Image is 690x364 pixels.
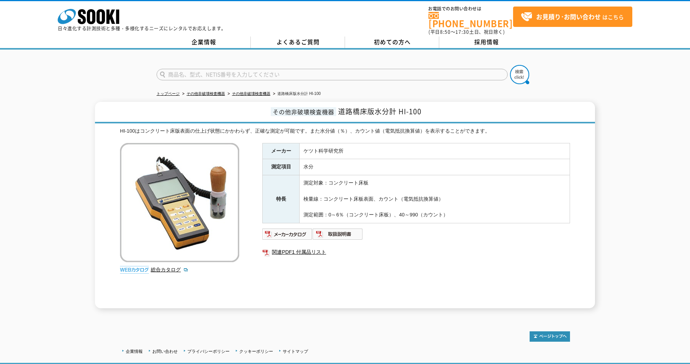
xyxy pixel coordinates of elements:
th: 特長 [263,175,300,223]
a: 企業情報 [126,349,143,354]
img: メーカーカタログ [262,228,313,240]
a: サイトマップ [283,349,308,354]
span: その他非破壊検査機器 [271,107,336,116]
img: btn_search.png [510,65,529,84]
a: 取扱説明書 [313,233,363,239]
th: メーカー [263,143,300,159]
img: webカタログ [120,266,149,274]
img: 取扱説明書 [313,228,363,240]
img: トップページへ [530,331,570,342]
a: 初めての方へ [345,37,439,48]
p: 日々進化する計測技術と多種・多様化するニーズにレンタルでお応えします。 [58,26,226,31]
td: 測定対象：コンクリート床板 検量線：コンクリート床板表面、カウント（電気抵抗換算値） 測定範囲：0～6％（コンクリート床板）、40～990（カウント） [300,175,570,223]
img: 道路橋床版水分計 HI-100 [120,143,239,262]
a: 企業情報 [157,37,251,48]
td: 水分 [300,159,570,175]
input: 商品名、型式、NETIS番号を入力してください [157,69,508,80]
a: お問い合わせ [152,349,178,354]
span: 道路橋床版水分計 HI-100 [338,106,422,116]
a: トップページ [157,91,180,96]
a: その他非破壊検査機器 [232,91,270,96]
strong: お見積り･お問い合わせ [536,12,601,21]
span: 17:30 [455,28,469,35]
span: お電話でのお問い合わせは [428,7,513,11]
span: 初めての方へ [374,38,411,46]
a: クッキーポリシー [239,349,273,354]
span: 8:50 [440,28,451,35]
a: 関連PDF1 付属品リスト [262,247,570,257]
a: プライバシーポリシー [187,349,230,354]
a: [PHONE_NUMBER] [428,12,513,28]
li: 道路橋床版水分計 HI-100 [272,90,321,98]
td: ケツト科学研究所 [300,143,570,159]
a: その他非破壊検査機器 [187,91,225,96]
a: よくあるご質問 [251,37,345,48]
th: 測定項目 [263,159,300,175]
span: はこちら [521,11,624,23]
a: メーカーカタログ [262,233,313,239]
div: HI-100はコンクリート床版表面の仕上げ状態にかかわらず、正確な測定が可能です。また水分値（％）、カウント値（電気抵抗換算値）を表示することができます。 [120,127,570,135]
a: 総合カタログ [151,267,188,273]
a: 採用情報 [439,37,533,48]
a: お見積り･お問い合わせはこちら [513,7,632,27]
span: (平日 ～ 土日、祝日除く) [428,28,505,35]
